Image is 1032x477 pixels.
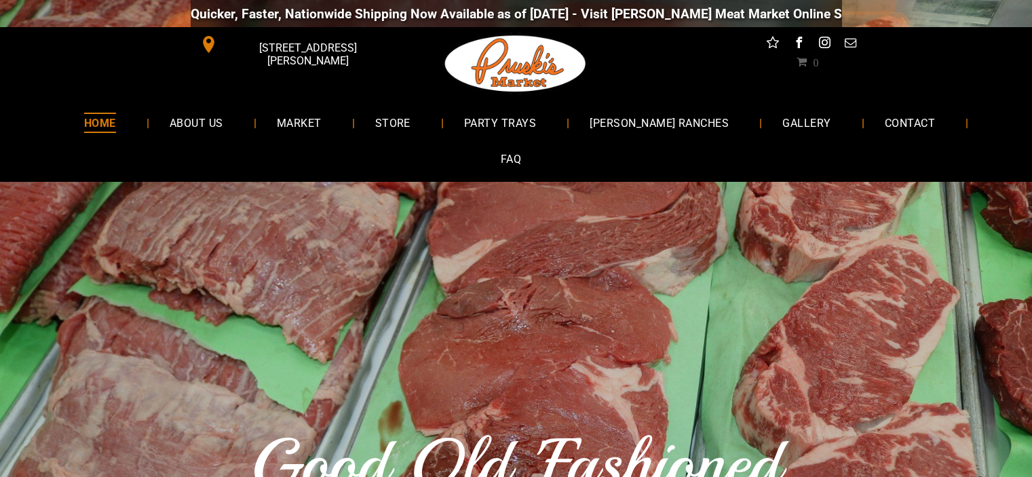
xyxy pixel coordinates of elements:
a: instagram [816,34,833,55]
img: Pruski-s+Market+HQ+Logo2-259w.png [442,27,589,100]
a: FAQ [480,141,541,177]
a: PARTY TRAYS [444,104,556,140]
a: STORE [355,104,431,140]
a: facebook [790,34,807,55]
a: [STREET_ADDRESS][PERSON_NAME] [191,34,398,55]
a: Social network [764,34,782,55]
a: [PERSON_NAME] RANCHES [569,104,749,140]
a: CONTACT [864,104,955,140]
span: [STREET_ADDRESS][PERSON_NAME] [220,35,395,74]
a: GALLERY [762,104,851,140]
a: email [841,34,859,55]
a: HOME [64,104,136,140]
a: ABOUT US [149,104,244,140]
span: 0 [813,56,818,67]
a: MARKET [256,104,342,140]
